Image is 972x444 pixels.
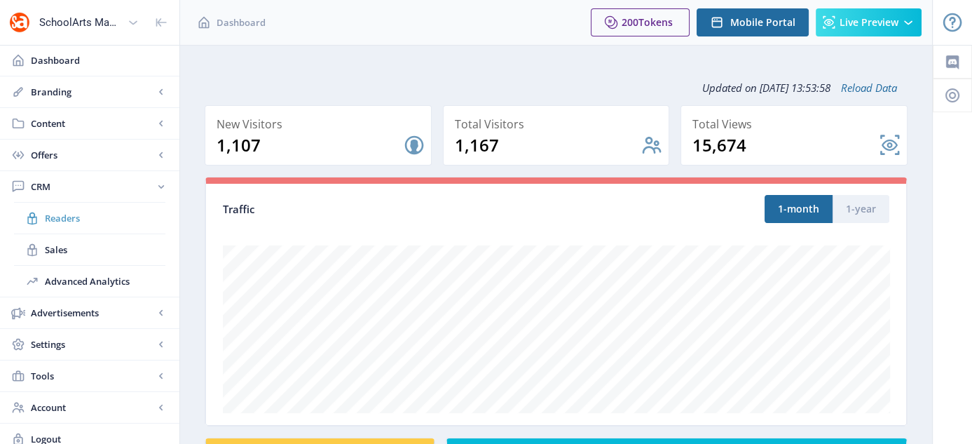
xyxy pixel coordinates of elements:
div: Total Views [692,114,901,134]
span: Settings [31,337,154,351]
span: Sales [45,243,165,257]
span: Advertisements [31,306,154,320]
div: 1,107 [217,134,403,156]
img: properties.app_icon.png [8,11,31,34]
a: Reload Data [830,81,897,95]
span: Offers [31,148,154,162]
button: Live Preview [816,8,922,36]
a: Advanced Analytics [14,266,165,297]
span: Live Preview [840,17,898,28]
span: Tools [31,369,154,383]
a: Readers [14,203,165,234]
span: Advanced Analytics [45,274,165,288]
span: Readers [45,211,165,225]
button: 1-month [765,195,833,223]
span: Tokens [638,15,673,29]
div: Traffic [223,201,556,217]
button: Mobile Portal [697,8,809,36]
div: New Visitors [217,114,425,134]
div: Total Visitors [455,114,664,134]
span: Account [31,401,154,415]
a: Sales [14,234,165,265]
button: 1-year [833,195,889,223]
div: Updated on [DATE] 13:53:58 [205,70,908,105]
div: 15,674 [692,134,879,156]
span: CRM [31,180,154,194]
div: SchoolArts Magazine [39,7,122,38]
span: Branding [31,85,154,99]
span: Dashboard [31,53,168,67]
span: Mobile Portal [730,17,795,28]
span: Content [31,116,154,130]
span: Dashboard [217,15,266,29]
div: 1,167 [455,134,641,156]
button: 200Tokens [591,8,690,36]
